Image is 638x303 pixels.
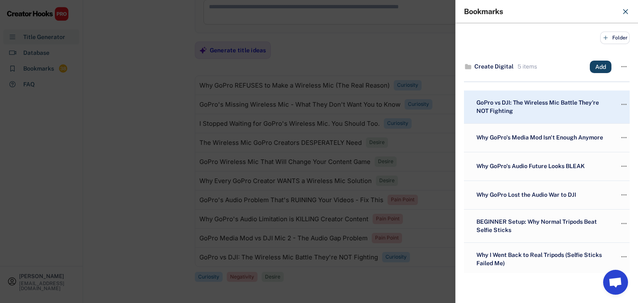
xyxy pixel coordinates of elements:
button: Folder [600,32,630,44]
text:  [621,253,627,261]
text:  [621,62,627,71]
div: Bookmarks [464,8,616,15]
button:  [620,99,628,110]
text:  [621,219,627,228]
text:  [621,162,627,171]
div: Why GoPro's Audio Future Looks BLEAK [474,162,611,171]
button:  [620,218,628,230]
div: Why GoPro Lost the Audio War to DJI [474,191,611,199]
text:  [621,191,627,199]
div: BEGINNER Setup: Why Normal Tripods Beat Selfie Sticks [474,218,611,234]
button:  [620,161,628,172]
div: GoPro vs DJI: The Wireless Mic Battle They're NOT Fighting [474,99,611,115]
button:  [620,251,628,263]
div: Why GoPro's Media Mod Isn't Enough Anymore [474,134,611,142]
text:  [621,100,627,109]
button:  [620,61,628,73]
text:  [621,133,627,142]
button: Add [590,61,611,73]
button:  [620,189,628,201]
a: Open chat [603,270,628,295]
button:  [620,132,628,144]
div: Create Digital [474,63,513,71]
div: Why I Went Back to Real Tripods (Selfie Sticks Failed Me) [474,251,611,267]
div: 5 items [515,63,537,71]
